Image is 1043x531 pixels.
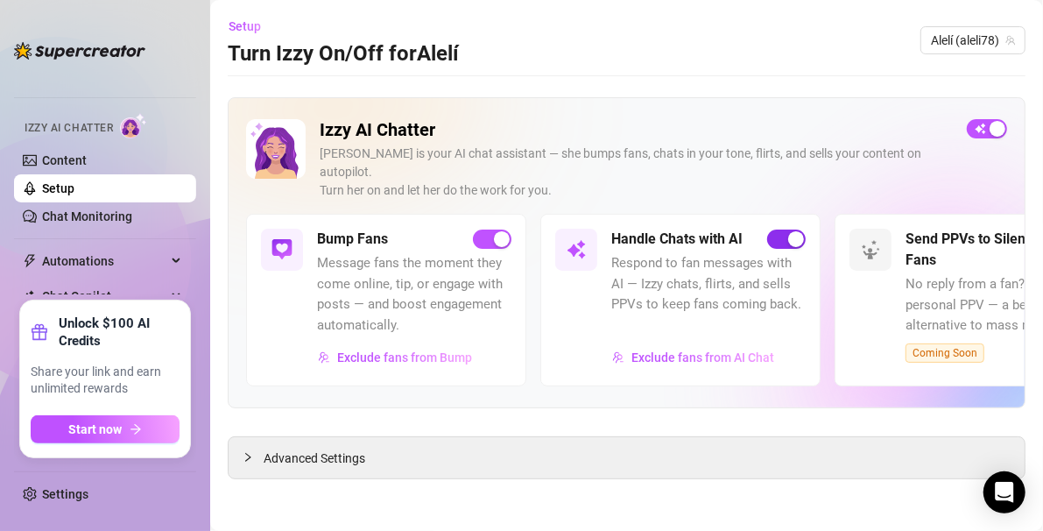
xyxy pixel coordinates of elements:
[42,181,74,195] a: Setup
[229,19,261,33] span: Setup
[860,239,881,260] img: svg%3e
[243,452,253,463] span: collapsed
[59,315,180,350] strong: Unlock $100 AI Credits
[23,290,34,302] img: Chat Copilot
[337,350,472,365] span: Exclude fans from Bump
[246,119,306,179] img: Izzy AI Chatter
[271,239,292,260] img: svg%3e
[320,119,953,141] h2: Izzy AI Chatter
[23,254,37,268] span: thunderbolt
[631,350,774,365] span: Exclude fans from AI Chat
[25,120,113,137] span: Izzy AI Chatter
[611,229,743,250] h5: Handle Chats with AI
[317,343,473,372] button: Exclude fans from Bump
[228,12,275,40] button: Setup
[611,343,775,372] button: Exclude fans from AI Chat
[611,253,806,315] span: Respond to fan messages with AI — Izzy chats, flirts, and sells PPVs to keep fans coming back.
[42,487,88,501] a: Settings
[42,209,132,223] a: Chat Monitoring
[612,351,624,364] img: svg%3e
[264,449,365,468] span: Advanced Settings
[31,323,48,341] span: gift
[317,229,388,250] h5: Bump Fans
[906,343,984,363] span: Coming Soon
[120,113,147,138] img: AI Chatter
[31,364,180,398] span: Share your link and earn unlimited rewards
[14,42,145,60] img: logo-BBDzfeDw.svg
[983,471,1025,513] div: Open Intercom Messenger
[243,448,264,467] div: collapsed
[1005,35,1016,46] span: team
[317,253,511,336] span: Message fans the moment they come online, tip, or engage with posts — and boost engagement automa...
[42,153,87,167] a: Content
[318,351,330,364] img: svg%3e
[69,422,123,436] span: Start now
[42,247,166,275] span: Automations
[320,145,953,200] div: [PERSON_NAME] is your AI chat assistant — she bumps fans, chats in your tone, flirts, and sells y...
[130,423,142,435] span: arrow-right
[31,415,180,443] button: Start nowarrow-right
[931,27,1015,53] span: Alelí (aleli78)
[228,40,459,68] h3: Turn Izzy On/Off for Alelí
[42,282,166,310] span: Chat Copilot
[566,239,587,260] img: svg%3e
